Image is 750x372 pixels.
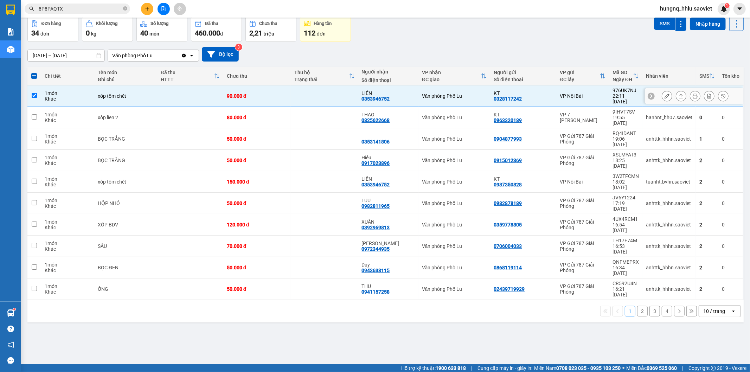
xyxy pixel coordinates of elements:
div: anhttk_hhhn.saoviet [646,136,692,142]
div: 02439719929 [494,286,525,292]
span: Miền Nam [534,364,621,372]
div: 18:02 [DATE] [613,179,639,190]
img: solution-icon [7,28,14,36]
div: 0943638115 [362,268,390,273]
div: Văn phòng Phố Lu [422,158,487,163]
div: 0706004033 [494,243,522,249]
div: 9IHVT7SV [613,109,639,115]
div: 0915012369 [494,158,522,163]
th: Toggle SortBy [291,67,358,85]
button: 2 [637,306,648,316]
span: | [682,364,683,372]
div: LIÊN [362,176,415,182]
div: 0 [722,200,739,206]
button: Đã thu460.000đ [191,17,242,42]
div: Hàng tồn [314,21,332,26]
div: KT [494,90,553,96]
div: Khác [45,289,91,295]
div: 0 [722,222,739,227]
svg: open [189,53,194,58]
div: QNFMEPRX [613,259,639,265]
th: Toggle SortBy [418,67,491,85]
span: hungnq_hhlu.saoviet [654,4,718,13]
div: 2 [699,265,715,270]
div: JV6Y1224 [613,195,639,200]
div: Người nhận [362,69,415,75]
div: 16:54 [DATE] [613,222,639,233]
sup: 1 [725,3,730,8]
div: Tồn kho [722,73,739,79]
div: 976UK7NJ [613,88,639,93]
span: 1 [726,3,728,8]
div: 2 [699,179,715,185]
input: Tìm tên, số ĐT hoặc mã đơn [39,5,122,13]
span: copyright [711,366,716,371]
button: SMS [654,17,675,30]
div: 0392969813 [362,225,390,230]
span: đ [220,31,223,37]
div: 0982811965 [362,203,390,209]
div: 0904877993 [494,136,522,142]
div: Khác [45,96,91,102]
button: Số lượng40món [136,17,187,42]
div: Chưa thu [227,73,287,79]
div: Văn phòng Phố Lu [422,265,487,270]
div: Khác [45,268,91,273]
th: Toggle SortBy [696,67,718,85]
div: TH17F74M [613,238,639,243]
div: 0972344935 [362,246,390,252]
div: 1 món [45,133,91,139]
div: 0868119114 [494,265,522,270]
img: logo-vxr [6,5,15,15]
div: 0328117242 [494,96,522,102]
div: VP Nội Bài [560,179,605,185]
div: Văn phòng Phố Lu [422,115,487,120]
div: Văn phòng Phố Lu [112,52,153,59]
div: Nhân viên [646,73,692,79]
button: 3 [649,306,660,316]
div: HTTT [161,77,214,82]
div: 1 món [45,176,91,182]
div: Đã thu [161,70,214,75]
div: Khác [45,246,91,252]
div: 0353946752 [362,182,390,187]
button: Hàng tồn112đơn [300,17,351,42]
div: Ghi chú [98,77,154,82]
div: Khác [45,225,91,230]
div: 90.000 đ [227,93,287,99]
div: Hiếu [362,155,415,160]
div: VP Gửi 787 Giải Phóng [560,240,605,252]
button: aim [174,3,186,15]
div: 0963320189 [494,117,522,123]
span: 2,21 [249,29,262,37]
span: 112 [304,29,315,37]
div: VP nhận [422,70,481,75]
div: Mã GD [613,70,633,75]
div: Văn phòng Phố Lu [422,179,487,185]
div: XSLMYAT3 [613,152,639,158]
div: 0353946752 [362,96,390,102]
div: 19:55 [DATE] [613,115,639,126]
div: Sửa đơn hàng [662,91,672,101]
div: VP Gửi 787 Giải Phóng [560,133,605,145]
span: Cung cấp máy in - giấy in: [477,364,532,372]
div: Số điện thoại [494,77,553,82]
div: CR592U4N [613,281,639,286]
div: ĐC giao [422,77,481,82]
div: 1 món [45,90,91,96]
div: VP Gửi 787 Giải Phóng [560,283,605,295]
div: XUÂN [362,219,415,225]
div: THU [362,283,415,289]
div: Văn phòng Phố Lu [422,286,487,292]
span: message [7,357,14,364]
div: Số điện thoại [362,77,415,83]
div: 50.000 đ [227,200,287,206]
div: 2 [699,222,715,227]
div: xốp tôm chết [98,93,154,99]
span: Hỗ trợ kỹ thuật: [401,364,466,372]
div: Khác [45,117,91,123]
div: BỌC ĐEN [98,265,154,270]
img: warehouse-icon [7,46,14,53]
div: 22:11 [DATE] [613,93,639,104]
div: 1 món [45,240,91,246]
